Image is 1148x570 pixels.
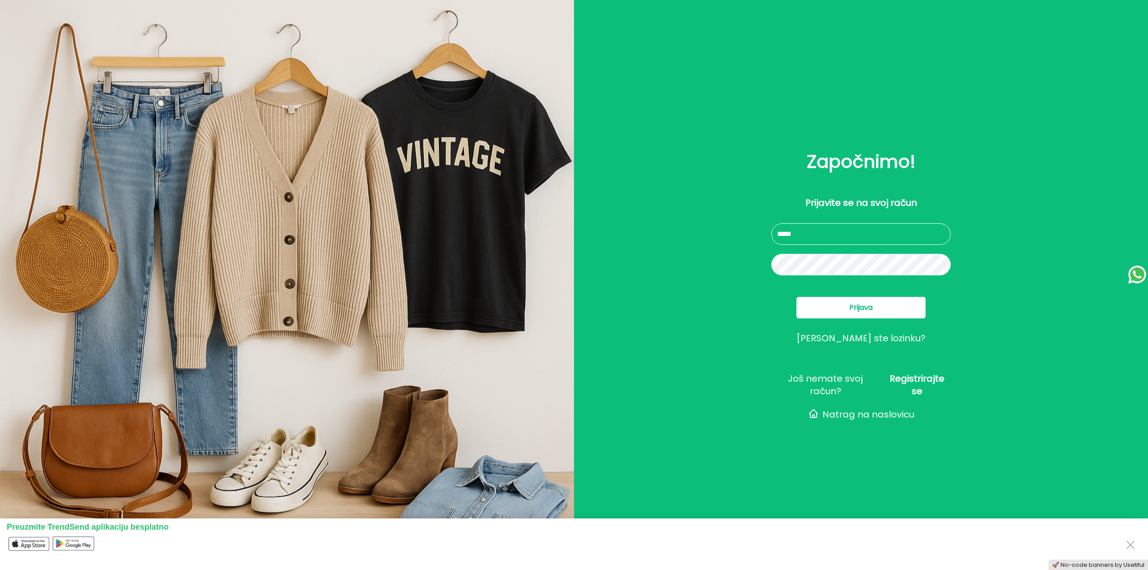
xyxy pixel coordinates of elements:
[588,148,1134,175] h2: Započnimo!
[805,196,917,209] p: Prijavite se na svoj račun
[796,333,926,344] button: [PERSON_NAME] ste lozinku?
[883,372,951,397] span: Registrirajte se
[796,297,926,318] button: Prijava
[1052,561,1144,569] a: 🚀 No-code banners by Usetiful
[7,522,169,531] span: Preuzmite TrendSend aplikaciju besplatno
[822,408,914,421] span: Natrag na naslovicu
[771,408,951,419] button: Natrag na naslovicu
[771,379,951,390] button: Još nemate svoj račun?Registrirajte se
[1123,536,1138,553] button: Close
[849,302,873,313] span: Prijava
